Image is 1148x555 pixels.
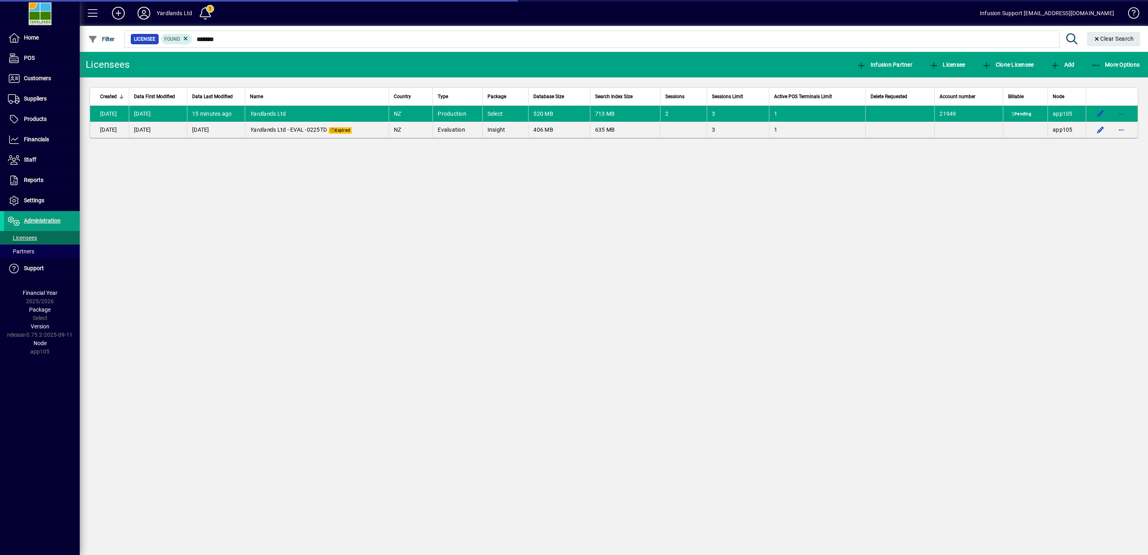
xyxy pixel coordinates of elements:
td: 520 MB [528,106,590,122]
a: Staff [4,150,80,170]
span: Licensee [134,35,155,43]
td: Evaluation [432,122,482,138]
span: Partners [8,248,34,255]
button: Filter [86,32,117,46]
td: 15 minutes ago [187,106,245,122]
td: 713 MB [590,106,660,122]
td: [DATE] [90,122,129,138]
span: Node [1053,92,1064,101]
span: More Options [1091,61,1140,68]
span: Package [488,92,506,101]
td: 21949 [934,106,1003,122]
td: 1 [769,106,865,122]
a: Home [4,28,80,48]
button: Profile [131,6,157,20]
span: Add [1050,61,1074,68]
span: Package [29,306,51,313]
div: Name [250,92,384,101]
span: Data First Modified [134,92,175,101]
span: Infusion Partner [857,61,912,68]
a: Knowledge Base [1122,2,1138,28]
div: Node [1053,92,1081,101]
button: Edit [1094,107,1107,120]
em: Yardlan [250,126,270,133]
td: 635 MB [590,122,660,138]
span: Account number [940,92,975,101]
div: Sessions [665,92,702,101]
td: [DATE] [129,106,187,122]
td: [DATE] [129,122,187,138]
button: More options [1115,123,1128,136]
span: Staff [24,156,36,163]
td: 2 [660,106,707,122]
td: Select [482,106,529,122]
span: Name [250,92,263,101]
button: More options [1115,107,1128,120]
button: More Options [1089,57,1142,72]
div: Search Index Size [595,92,655,101]
td: 3 [707,122,769,138]
button: Licensee [927,57,967,72]
span: app105.prod.infusionbusinesssoftware.com [1053,111,1073,117]
a: Reports [4,170,80,190]
td: Insight [482,122,529,138]
span: Created [100,92,117,101]
td: 3 [707,106,769,122]
button: Clone Licensee [980,57,1036,72]
div: Yardlands Ltd [157,7,192,20]
span: Home [24,34,39,41]
span: Products [24,116,47,122]
span: app105.prod.infusionbusinesssoftware.com [1053,126,1073,133]
div: Created [100,92,124,101]
div: Account number [940,92,998,101]
button: Add [1048,57,1076,72]
td: NZ [389,122,433,138]
div: Licensees [86,58,130,71]
td: Production [432,106,482,122]
span: ds Ltd [250,111,286,117]
div: Country [394,92,428,101]
div: Sessions Limit [712,92,764,101]
td: NZ [389,106,433,122]
div: Active POS Terminals Limit [774,92,861,101]
span: Licensee [929,61,965,68]
em: Yardlan [250,111,270,117]
span: Settings [24,197,44,203]
span: Search Index Size [595,92,633,101]
a: Support [4,259,80,278]
a: Licensees [4,231,80,245]
span: Pending [1010,111,1033,118]
a: Financials [4,130,80,150]
button: Clear [1087,32,1140,46]
div: Delete Requested [871,92,930,101]
span: Version [31,323,49,330]
span: Type [438,92,448,101]
span: Suppliers [24,95,47,102]
span: Expired [329,127,352,134]
span: Financials [24,136,49,142]
button: Add [106,6,131,20]
mat-chip: Found Status: Found [161,34,193,44]
td: 1 [769,122,865,138]
a: Partners [4,245,80,258]
a: POS [4,48,80,68]
span: Data Last Modified [192,92,233,101]
a: Customers [4,69,80,89]
span: Node [33,340,47,346]
button: Edit [1094,123,1107,136]
span: Clone Licensee [982,61,1034,68]
span: Database Size [533,92,564,101]
div: Type [438,92,477,101]
td: [DATE] [187,122,245,138]
span: Support [24,265,44,271]
a: Products [4,109,80,129]
span: Filter [88,36,115,42]
span: Financial Year [23,290,57,296]
div: Data First Modified [134,92,182,101]
span: Administration [24,217,61,224]
div: Package [488,92,524,101]
span: POS [24,55,35,61]
span: Country [394,92,411,101]
span: Customers [24,75,51,81]
td: 406 MB [528,122,590,138]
